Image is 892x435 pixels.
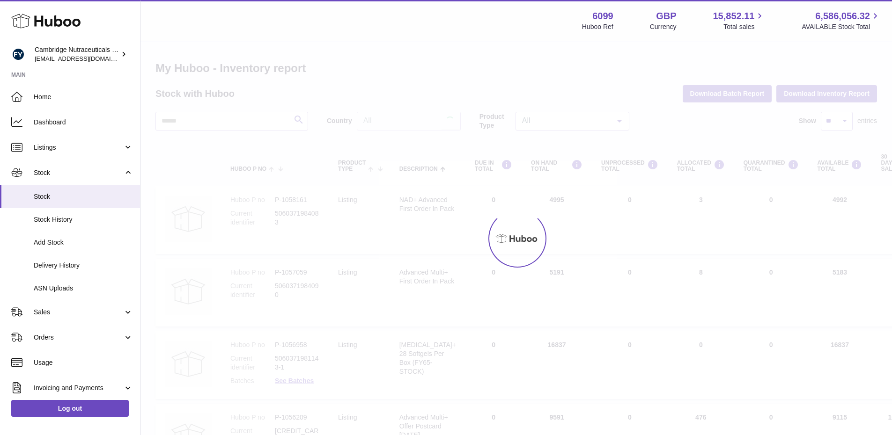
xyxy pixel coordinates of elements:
[34,215,133,224] span: Stock History
[582,22,613,31] div: Huboo Ref
[34,192,133,201] span: Stock
[34,238,133,247] span: Add Stock
[34,93,133,101] span: Home
[34,261,133,270] span: Delivery History
[650,22,677,31] div: Currency
[34,143,123,152] span: Listings
[34,168,123,177] span: Stock
[34,384,123,392] span: Invoicing and Payments
[713,10,754,22] span: 15,852.11
[34,358,133,367] span: Usage
[35,45,119,63] div: Cambridge Nutraceuticals Ltd
[11,400,129,417] a: Log out
[802,10,881,31] a: 6,586,056.32 AVAILABLE Stock Total
[34,118,133,127] span: Dashboard
[815,10,870,22] span: 6,586,056.32
[34,333,123,342] span: Orders
[34,284,133,293] span: ASN Uploads
[723,22,765,31] span: Total sales
[35,55,138,62] span: [EMAIL_ADDRESS][DOMAIN_NAME]
[656,10,676,22] strong: GBP
[592,10,613,22] strong: 6099
[11,47,25,61] img: huboo@camnutra.com
[713,10,765,31] a: 15,852.11 Total sales
[34,308,123,317] span: Sales
[802,22,881,31] span: AVAILABLE Stock Total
